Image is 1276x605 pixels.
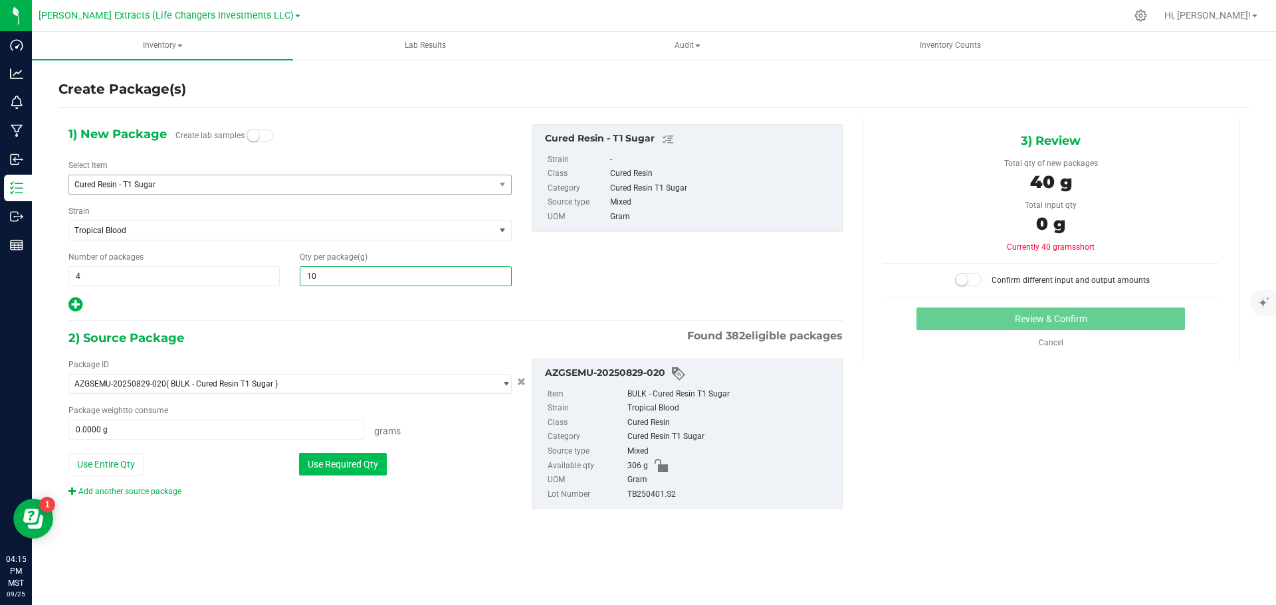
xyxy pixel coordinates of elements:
[1164,10,1251,21] span: Hi, [PERSON_NAME]!
[548,401,625,416] label: Strain
[819,32,1081,60] a: Inventory Counts
[10,181,23,195] inline-svg: Inventory
[294,32,556,60] a: Lab Results
[627,459,648,474] span: 306 g
[610,210,835,224] div: Gram
[69,420,364,439] input: 0.0000 g
[74,180,473,189] span: Cured Resin - T1 Sugar
[68,303,82,312] span: Add new output
[548,473,625,487] label: UOM
[68,453,144,475] button: Use Entire Qty
[548,430,625,444] label: Category
[1076,242,1095,252] span: short
[1039,338,1063,347] a: Cancel
[58,80,186,99] h4: Create Package(s)
[387,40,464,51] span: Lab Results
[726,329,745,342] span: 382
[6,589,26,599] p: 09/25
[548,459,625,474] label: Available qty
[6,553,26,589] p: 04:15 PM MST
[916,307,1185,330] button: Review & Confirm
[13,499,53,539] iframe: Resource center
[494,175,511,194] span: select
[10,210,23,223] inline-svg: Outbound
[39,497,55,513] iframe: Resource center unread badge
[68,252,144,262] span: Number of packages
[166,379,278,389] span: ( BULK - Cured Resin T1 Sugar )
[992,276,1150,285] span: Confirm different input and output amounts
[175,126,245,145] label: Create lab samples
[10,124,23,137] inline-svg: Manufacturing
[548,487,625,502] label: Lot Number
[299,453,387,475] button: Use Required Qty
[74,379,166,389] span: AZGSEMU-20250829-020
[627,387,835,402] div: BULK - Cured Resin T1 Sugar
[10,238,23,252] inline-svg: Reports
[10,96,23,109] inline-svg: Monitoring
[1036,213,1065,234] span: 0 g
[10,39,23,52] inline-svg: Dashboard
[1025,201,1077,210] span: Total input qty
[300,252,368,262] span: Qty per package
[68,124,167,144] span: 1) New Package
[548,387,625,402] label: Item
[627,473,835,487] div: Gram
[545,366,835,382] div: AZGSEMU-20250829-020
[548,181,607,196] label: Category
[102,406,126,415] span: weight
[68,328,184,348] span: 2) Source Package
[610,153,835,167] div: -
[10,153,23,166] inline-svg: Inbound
[548,167,607,181] label: Class
[1007,242,1095,252] span: Currently 40 grams
[68,406,168,415] span: Package to consume
[627,416,835,430] div: Cured Resin
[558,33,817,59] span: Audit
[1021,131,1081,151] span: 3) Review
[1030,171,1072,193] span: 40 g
[10,67,23,80] inline-svg: Analytics
[610,167,835,181] div: Cured Resin
[557,32,818,60] a: Audit
[687,328,843,344] span: Found eligible packages
[68,360,109,369] span: Package ID
[74,226,473,235] span: Tropical Blood
[548,416,625,430] label: Class
[32,32,293,60] a: Inventory
[548,210,607,224] label: UOM
[374,426,401,436] span: Grams
[610,195,835,210] div: Mixed
[545,131,835,147] div: Cured Resin - T1 Sugar
[627,430,835,444] div: Cured Resin T1 Sugar
[68,159,108,171] label: Select Item
[548,444,625,459] label: Source type
[513,373,530,392] button: Cancel button
[1132,9,1149,22] div: Manage settings
[1004,159,1098,168] span: Total qty of new packages
[494,221,511,240] span: select
[902,40,999,51] span: Inventory Counts
[627,487,835,502] div: TB250401.S2
[69,267,279,286] input: 4
[68,205,90,217] label: Strain
[358,252,368,262] span: (g)
[610,181,835,196] div: Cured Resin T1 Sugar
[548,195,607,210] label: Source type
[39,10,294,21] span: [PERSON_NAME] Extracts (Life Changers Investments LLC)
[548,153,607,167] label: Strain
[627,401,835,416] div: Tropical Blood
[627,444,835,459] div: Mixed
[494,375,511,393] span: select
[68,487,181,496] a: Add another source package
